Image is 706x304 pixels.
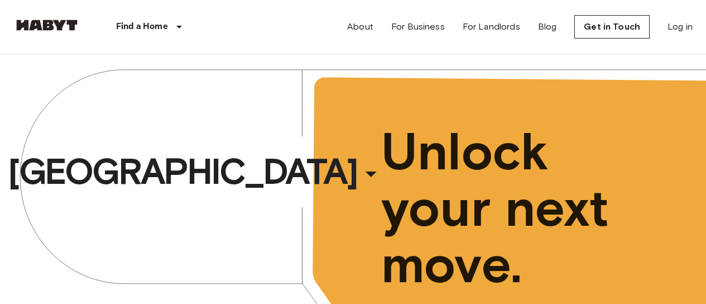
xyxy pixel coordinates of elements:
a: For Landlords [463,20,520,34]
img: Habyt [13,20,80,31]
a: For Business [391,20,445,34]
a: About [347,20,373,34]
p: Find a Home [116,20,168,34]
a: Log in [667,20,693,34]
span: Unlock your next move. [381,123,664,293]
button: [GEOGRAPHIC_DATA] [3,146,388,197]
span: [GEOGRAPHIC_DATA] [8,149,357,194]
a: Get in Touch [574,15,650,39]
a: Blog [538,20,557,34]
